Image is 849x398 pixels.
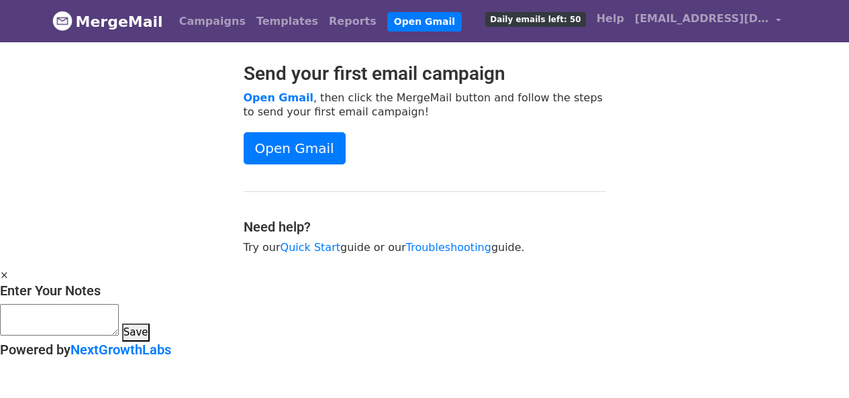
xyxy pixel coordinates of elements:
a: Open Gmail [387,12,462,32]
a: Reports [323,8,382,35]
a: Quick Start [281,241,340,254]
a: MergeMail [52,7,163,36]
a: Troubleshooting [406,241,491,254]
a: Campaigns [174,8,251,35]
a: NextGrowthLabs [70,342,171,358]
h2: Send your first email campaign [244,62,606,85]
h4: Need help? [244,219,606,235]
a: Templates [251,8,323,35]
a: Daily emails left: 50 [480,5,591,32]
a: Open Gmail [244,132,346,164]
span: [EMAIL_ADDRESS][DOMAIN_NAME] [635,11,769,27]
p: Try our guide or our guide. [244,240,606,254]
span: Daily emails left: 50 [485,12,585,27]
a: Open Gmail [244,91,313,104]
button: Save [122,324,150,342]
a: Help [591,5,630,32]
img: MergeMail logo [52,11,72,31]
p: , then click the MergeMail button and follow the steps to send your first email campaign! [244,91,606,119]
a: [EMAIL_ADDRESS][DOMAIN_NAME] [630,5,787,37]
